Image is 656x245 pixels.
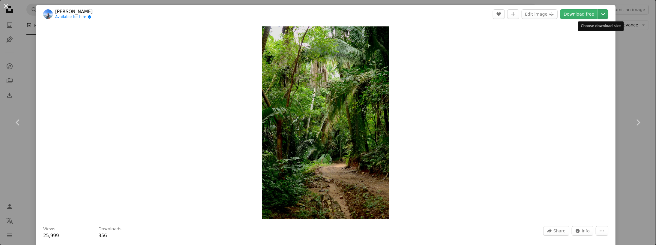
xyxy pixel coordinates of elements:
[560,9,598,19] a: Download free
[98,226,121,232] h3: Downloads
[43,9,53,19] img: Go to Rohit Tandon's profile
[620,94,656,151] a: Next
[507,9,519,19] button: Add to Collection
[55,15,93,20] a: Available for hire
[262,26,390,219] img: A dirt road surrounded by lush green trees
[572,226,594,236] button: Stats about this image
[98,233,107,238] span: 356
[543,226,569,236] button: Share this image
[582,226,590,235] span: Info
[522,9,558,19] button: Edit image
[43,226,55,232] h3: Views
[596,226,608,236] button: More Actions
[598,9,608,19] button: Choose download size
[493,9,505,19] button: Like
[262,26,390,219] button: Zoom in on this image
[578,21,624,31] div: Choose download size
[55,9,93,15] a: [PERSON_NAME]
[553,226,565,235] span: Share
[43,233,59,238] span: 25,999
